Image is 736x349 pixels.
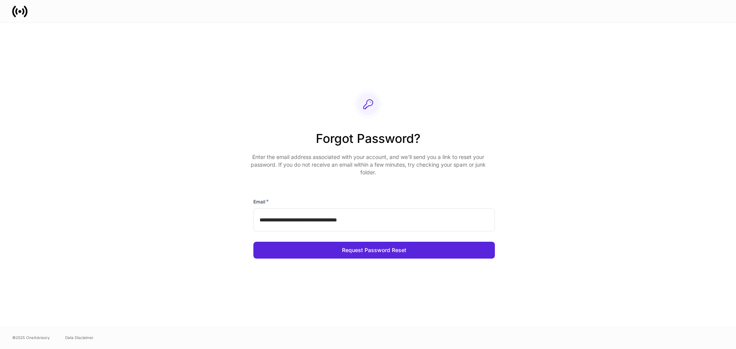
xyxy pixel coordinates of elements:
[253,198,269,205] h6: Email
[247,153,489,176] p: Enter the email address associated with your account, and we’ll send you a link to reset your pas...
[65,334,94,341] a: Data Disclaimer
[342,246,406,254] div: Request Password Reset
[12,334,50,341] span: © 2025 OneAdvisory
[253,242,495,259] button: Request Password Reset
[247,130,489,153] h2: Forgot Password?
